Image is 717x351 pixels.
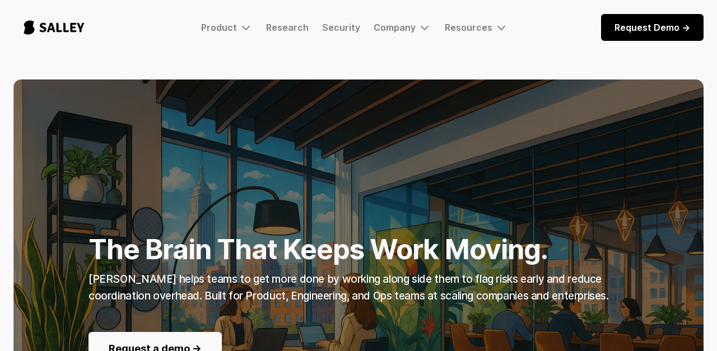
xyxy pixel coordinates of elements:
div: Product [201,22,237,33]
a: home [13,9,95,46]
div: Company [374,22,416,33]
div: Resources [445,22,492,33]
strong: The Brain That Keeps Work Moving. [89,233,548,266]
a: Request Demo -> [601,14,704,41]
div: Product [201,21,253,34]
a: Security [322,22,360,33]
a: Research [266,22,309,33]
div: Resources [445,21,508,34]
div: Company [374,21,431,34]
strong: [PERSON_NAME] helps teams to get more done by working along side them to flag risks early and red... [89,273,609,302]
